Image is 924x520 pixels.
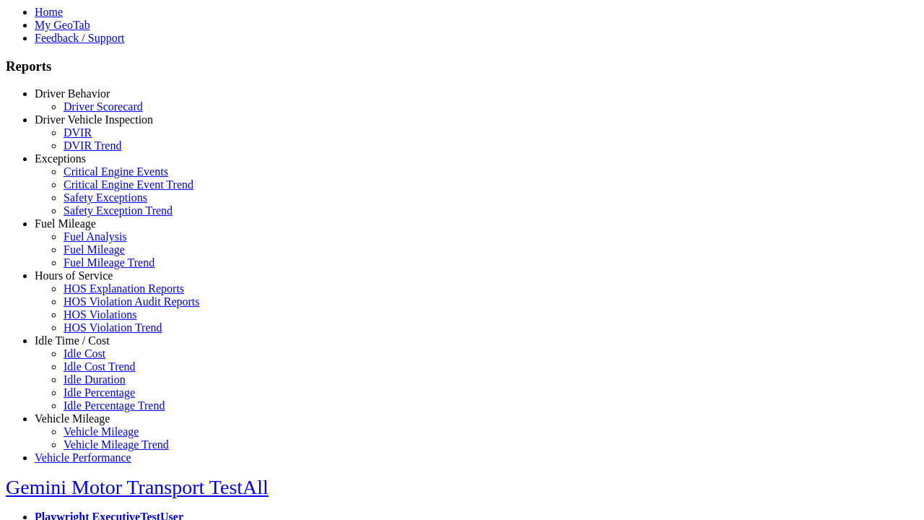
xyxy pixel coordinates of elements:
a: Idle Percentage Trend [64,399,165,412]
a: Feedback / Support [35,32,124,44]
a: Idle Cost Trend [64,360,136,373]
a: Driver Behavior [35,87,110,100]
a: Safety Exception Trend [64,204,173,217]
a: Idle Percentage [64,386,135,399]
a: Hours of Service [35,269,113,282]
a: Exceptions [35,152,86,165]
a: Vehicle Performance [35,451,131,464]
a: Critical Engine Events [64,165,168,178]
a: Fuel Analysis [64,230,127,243]
a: Fuel Mileage Trend [64,256,154,269]
a: Home [35,6,63,18]
a: Vehicle Mileage Trend [64,438,169,451]
a: Driver Scorecard [64,100,143,113]
a: HOS Violations [64,308,136,321]
h3: Reports [6,58,918,74]
a: My GeoTab [35,19,90,31]
a: DVIR [64,126,92,139]
a: Gemini Motor Transport TestAll [6,476,269,498]
a: DVIR Trend [64,139,121,152]
a: Critical Engine Event Trend [64,178,193,191]
a: HOS Explanation Reports [64,282,184,295]
a: Idle Duration [64,373,126,386]
a: Driver Vehicle Inspection [35,113,153,126]
a: Idle Time / Cost [35,334,110,347]
a: Fuel Mileage [35,217,96,230]
a: Vehicle Mileage [35,412,110,425]
a: Vehicle Mileage [64,425,139,438]
a: Safety Exceptions [64,191,147,204]
a: Idle Cost [64,347,105,360]
a: HOS Violation Audit Reports [64,295,200,308]
a: HOS Violation Trend [64,321,162,334]
a: Fuel Mileage [64,243,125,256]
